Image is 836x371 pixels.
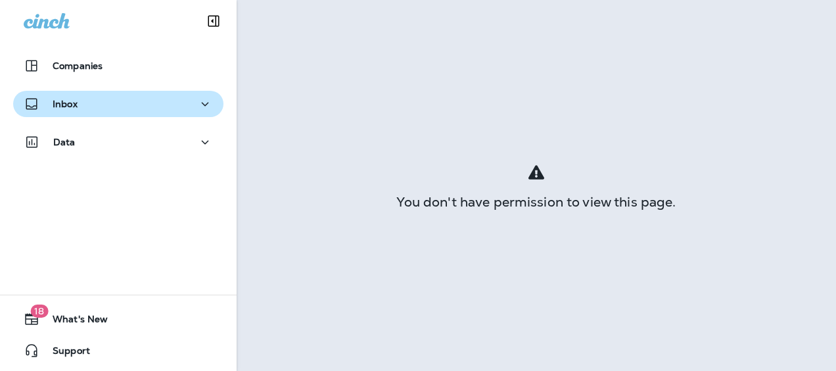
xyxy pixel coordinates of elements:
[13,306,223,332] button: 18What's New
[30,305,48,318] span: 18
[13,337,223,364] button: Support
[53,99,78,109] p: Inbox
[53,137,76,147] p: Data
[237,197,836,207] div: You don't have permission to view this page.
[39,314,108,330] span: What's New
[13,129,223,155] button: Data
[13,53,223,79] button: Companies
[53,61,103,71] p: Companies
[195,8,232,34] button: Collapse Sidebar
[13,91,223,117] button: Inbox
[39,345,90,361] span: Support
